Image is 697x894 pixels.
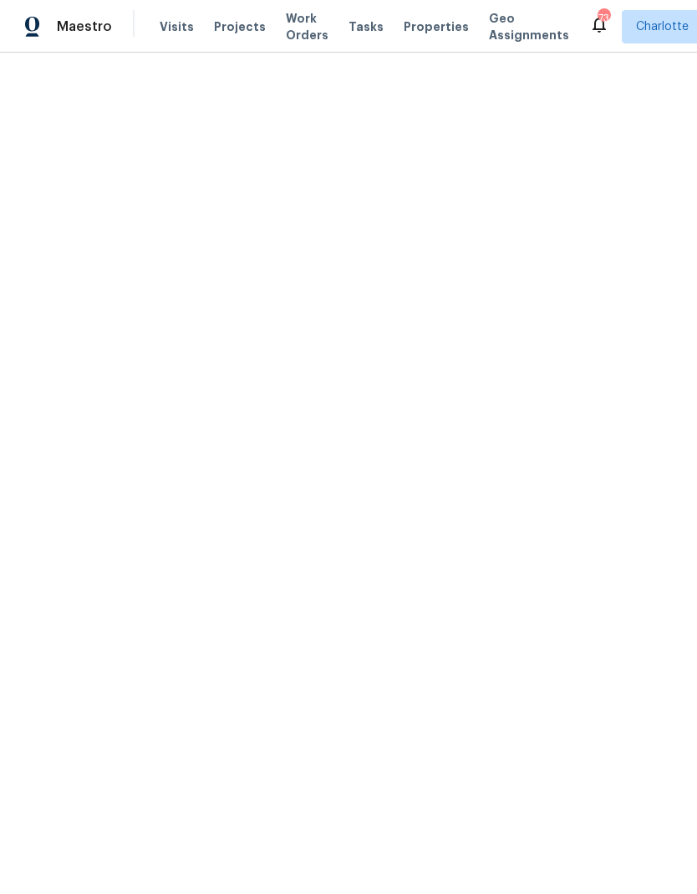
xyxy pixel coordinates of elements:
span: Visits [160,18,194,35]
span: Charlotte [636,18,689,35]
span: Geo Assignments [489,10,569,43]
span: Properties [404,18,469,35]
span: Maestro [57,18,112,35]
span: Work Orders [286,10,328,43]
span: Tasks [348,21,384,33]
span: Projects [214,18,266,35]
div: 73 [598,10,609,27]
